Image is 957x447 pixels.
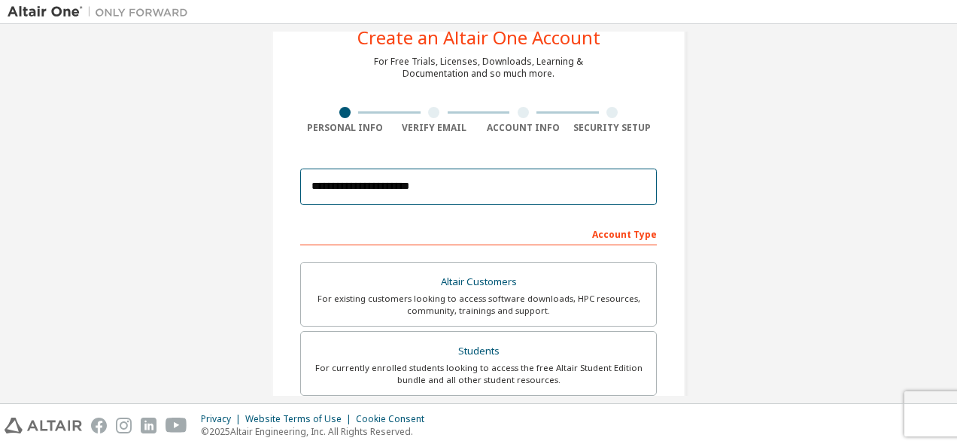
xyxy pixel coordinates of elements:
img: facebook.svg [91,418,107,433]
div: Security Setup [568,122,658,134]
div: Website Terms of Use [245,413,356,425]
div: For currently enrolled students looking to access the free Altair Student Edition bundle and all ... [310,362,647,386]
img: linkedin.svg [141,418,156,433]
div: Privacy [201,413,245,425]
img: instagram.svg [116,418,132,433]
div: For Free Trials, Licenses, Downloads, Learning & Documentation and so much more. [374,56,583,80]
img: altair_logo.svg [5,418,82,433]
div: Personal Info [300,122,390,134]
div: Students [310,341,647,362]
div: Create an Altair One Account [357,29,600,47]
img: Altair One [8,5,196,20]
div: Cookie Consent [356,413,433,425]
div: Account Info [478,122,568,134]
div: Verify Email [390,122,479,134]
p: © 2025 Altair Engineering, Inc. All Rights Reserved. [201,425,433,438]
div: Altair Customers [310,272,647,293]
div: For existing customers looking to access software downloads, HPC resources, community, trainings ... [310,293,647,317]
div: Account Type [300,221,657,245]
img: youtube.svg [166,418,187,433]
